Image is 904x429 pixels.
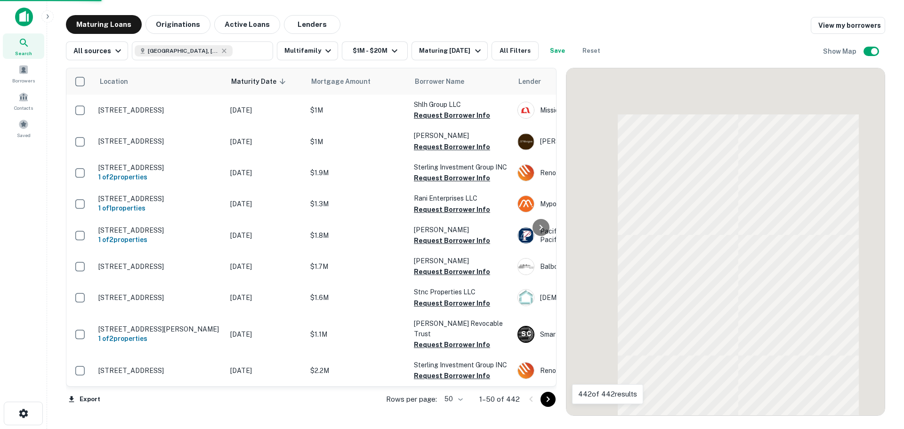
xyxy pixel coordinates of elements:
[517,258,659,275] div: Balboa Thrift And Loan
[310,137,404,147] p: $1M
[414,370,490,381] button: Request Borrower Info
[3,61,44,86] a: Borrowers
[414,235,490,246] button: Request Borrower Info
[414,162,508,172] p: Sterling Investment Group INC
[98,333,221,344] h6: 1 of 2 properties
[823,46,858,57] h6: Show Map
[517,362,659,379] div: Renovo Financial
[230,365,301,376] p: [DATE]
[518,290,534,306] img: picture
[414,204,490,215] button: Request Borrower Info
[98,262,221,271] p: [STREET_ADDRESS]
[409,68,513,95] th: Borrower Name
[98,172,221,182] h6: 1 of 2 properties
[3,115,44,141] a: Saved
[230,199,301,209] p: [DATE]
[518,134,534,150] img: picture
[310,365,404,376] p: $2.2M
[414,298,490,309] button: Request Borrower Info
[492,41,539,60] button: All Filters
[230,292,301,303] p: [DATE]
[98,325,221,333] p: [STREET_ADDRESS][PERSON_NAME]
[15,8,33,26] img: capitalize-icon.png
[284,15,340,34] button: Lenders
[230,261,301,272] p: [DATE]
[414,130,508,141] p: [PERSON_NAME]
[517,195,659,212] div: Mypoint Credit Union
[15,49,32,57] span: Search
[231,76,289,87] span: Maturity Date
[98,226,221,235] p: [STREET_ADDRESS]
[94,68,226,95] th: Location
[310,230,404,241] p: $1.8M
[518,259,534,275] img: picture
[441,392,464,406] div: 50
[414,360,508,370] p: Sterling Investment Group INC
[518,102,534,118] img: picture
[148,47,218,55] span: [GEOGRAPHIC_DATA], [GEOGRAPHIC_DATA], [GEOGRAPHIC_DATA]
[310,105,404,115] p: $1M
[414,256,508,266] p: [PERSON_NAME]
[518,227,534,243] img: picture
[419,45,483,57] div: Maturing [DATE]
[414,193,508,203] p: Rani Enterprises LLC
[517,133,659,150] div: [PERSON_NAME]
[517,102,659,119] div: Mission FED Credit Union
[386,394,437,405] p: Rows per page:
[66,392,103,406] button: Export
[342,41,408,60] button: $1M - $20M
[414,339,490,350] button: Request Borrower Info
[66,15,142,34] button: Maturing Loans
[415,76,464,87] span: Borrower Name
[576,41,606,60] button: Reset
[517,326,659,343] div: Smarter Capital INV LLC
[3,33,44,59] a: Search
[277,41,338,60] button: Multifamily
[98,366,221,375] p: [STREET_ADDRESS]
[226,68,306,95] th: Maturity Date
[230,329,301,340] p: [DATE]
[414,287,508,297] p: Stnc Properties LLC
[517,164,659,181] div: Renovo Financial
[811,17,885,34] a: View my borrowers
[3,88,44,113] a: Contacts
[517,227,659,244] div: Pacific Premier Trust, A Division Of Pacific Premier Bank
[857,354,904,399] iframe: Chat Widget
[73,45,124,57] div: All sources
[518,363,534,379] img: picture
[518,165,534,181] img: picture
[578,389,637,400] p: 442 of 442 results
[310,292,404,303] p: $1.6M
[513,68,663,95] th: Lender
[310,261,404,272] p: $1.7M
[14,104,33,112] span: Contacts
[145,15,210,34] button: Originations
[214,15,280,34] button: Active Loans
[518,196,534,212] img: picture
[310,329,404,340] p: $1.1M
[230,230,301,241] p: [DATE]
[98,106,221,114] p: [STREET_ADDRESS]
[414,172,490,184] button: Request Borrower Info
[230,168,301,178] p: [DATE]
[521,329,531,339] p: S C
[412,41,487,60] button: Maturing [DATE]
[542,41,573,60] button: Save your search to get updates of matches that match your search criteria.
[98,203,221,213] h6: 1 of 1 properties
[66,41,128,60] button: All sources
[306,68,409,95] th: Mortgage Amount
[98,235,221,245] h6: 1 of 2 properties
[414,141,490,153] button: Request Borrower Info
[98,137,221,146] p: [STREET_ADDRESS]
[310,199,404,209] p: $1.3M
[414,225,508,235] p: [PERSON_NAME]
[98,163,221,172] p: [STREET_ADDRESS]
[479,394,520,405] p: 1–50 of 442
[17,131,31,139] span: Saved
[517,289,659,306] div: [DEMOGRAPHIC_DATA]
[311,76,383,87] span: Mortgage Amount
